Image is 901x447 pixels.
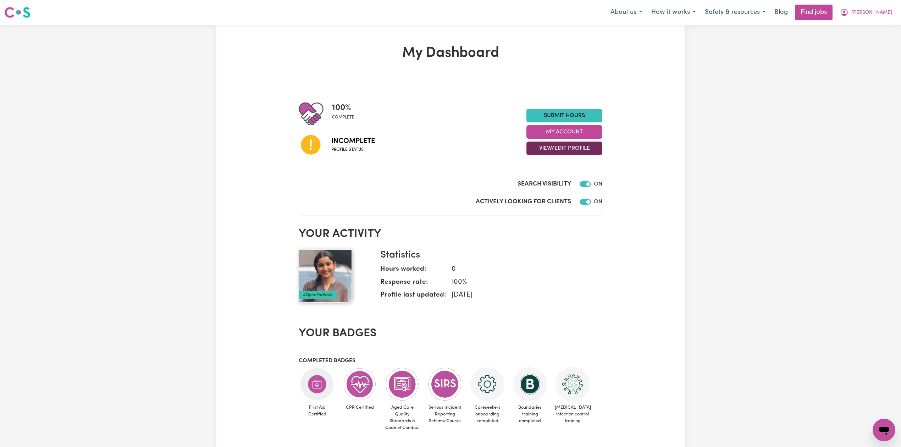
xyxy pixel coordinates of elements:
[384,401,421,434] span: Aged Care Quality Standards & Code of Conduct
[343,367,377,401] img: Care and support worker has completed CPR Certification
[512,401,548,427] span: Boundaries training completed
[476,197,571,206] label: Actively Looking for Clients
[299,45,602,62] h1: My Dashboard
[380,290,446,303] dt: Profile last updated:
[526,109,602,122] a: Submit Hours
[795,5,833,20] a: Find jobs
[594,181,602,187] span: ON
[300,367,334,401] img: Care and support worker has completed First Aid Certification
[380,277,446,291] dt: Response rate:
[554,401,591,427] span: [MEDICAL_DATA] infection control training
[4,4,31,21] a: Careseekers logo
[4,6,31,19] img: Careseekers logo
[380,249,597,261] h3: Statistics
[341,401,378,414] span: CPR Certified
[380,264,446,277] dt: Hours worked:
[526,142,602,155] button: View/Edit Profile
[513,367,547,401] img: CS Academy: Boundaries in care and support work course completed
[555,367,590,401] img: CS Academy: COVID-19 Infection Control Training course completed
[299,358,602,364] h3: Completed badges
[299,227,602,241] h2: Your activity
[331,136,375,147] span: Incomplete
[385,367,419,401] img: CS Academy: Aged Care Quality Standards & Code of Conduct course completed
[518,180,571,189] label: Search Visibility
[332,101,354,114] span: 100 %
[446,290,597,300] dd: [DATE]
[470,367,504,401] img: CS Academy: Careseekers Onboarding course completed
[606,5,647,20] button: About us
[299,327,602,340] h2: Your badges
[770,5,792,20] a: Blog
[873,419,895,441] iframe: Button to launch messaging window
[426,401,463,427] span: Serious Incident Reporting Scheme Course
[469,401,506,427] span: Careseekers onboarding completed
[332,101,360,126] div: Profile completeness: 100%
[332,114,354,121] span: complete
[835,5,897,20] button: My Account
[299,249,352,303] img: Your profile picture
[446,264,597,275] dd: 0
[526,125,602,139] button: My Account
[428,367,462,401] img: CS Academy: Serious Incident Reporting Scheme course completed
[851,9,892,17] span: [PERSON_NAME]
[446,277,597,288] dd: 100 %
[299,401,336,420] span: First Aid Certified
[700,5,770,20] button: Safety & resources
[647,5,700,20] button: How it works
[331,147,375,153] span: Profile status
[594,199,602,205] span: ON
[299,291,337,299] div: #OpenForWork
